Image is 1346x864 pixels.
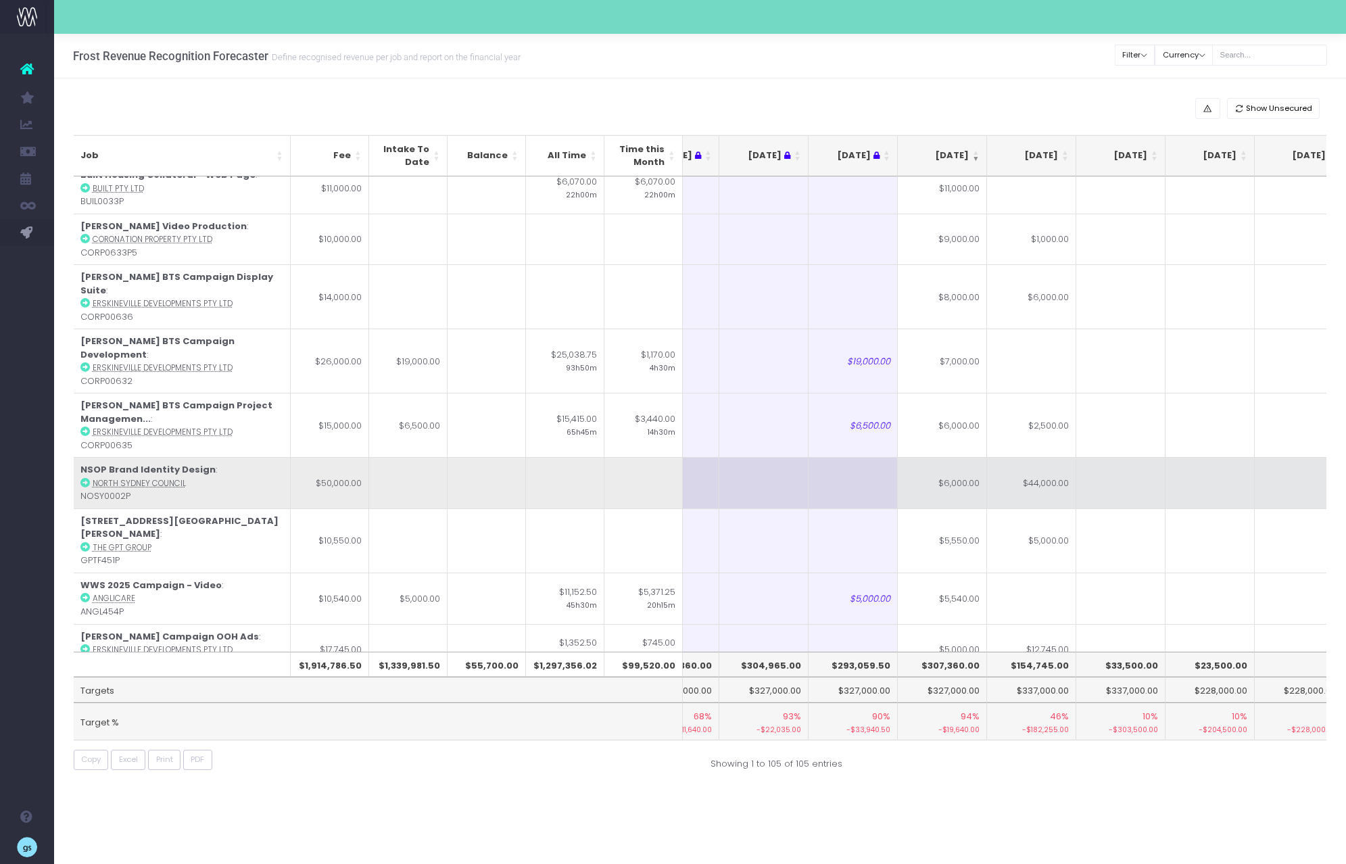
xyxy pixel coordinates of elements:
td: $6,000.00 [898,457,987,508]
td: $5,540.00 [898,573,987,624]
td: Targets [74,677,683,702]
td: Target % [74,702,683,740]
td: : CORP00632 [74,329,291,393]
td: $14,000.00 [291,264,369,329]
td: : CORP0633P5 [74,214,291,265]
th: $1,914,786.50 [291,652,369,677]
td: $7,000.00 [898,329,987,393]
th: Dec 25: activate to sort column ascending [1165,135,1255,176]
strong: [PERSON_NAME] BTS Campaign Development [80,335,235,361]
button: Print [148,750,181,771]
abbr: Built Pty Ltd [93,183,144,194]
td: $6,070.00 [604,162,683,214]
td: : GPTF451P [74,508,291,573]
span: Excel [119,754,138,765]
small: -$22,035.00 [726,723,801,736]
span: Show Unsecured [1246,103,1312,114]
td: : NOSY0002P [74,457,291,508]
td: : CORP0633P3 [74,624,291,675]
th: $293,059.50 [809,652,898,677]
td: $337,000.00 [987,677,1076,702]
td: $15,000.00 [291,393,369,457]
small: 5h15m [573,650,597,662]
td: $44,000.00 [987,457,1076,508]
th: Time this Month: activate to sort column ascending [604,135,683,176]
th: $1,297,356.02 [526,652,604,677]
span: PDF [191,754,204,765]
td: $228,000.00 [1165,677,1255,702]
th: Job: activate to sort column ascending [74,135,291,176]
small: -$204,500.00 [1172,723,1247,736]
abbr: Erskineville Developments Pty Ltd [93,298,233,309]
td: $19,000.00 [809,329,898,393]
small: 22h00m [566,188,597,200]
td: $11,000.00 [291,162,369,214]
th: Oct 25: activate to sort column ascending [987,135,1076,176]
span: 93% [783,710,801,723]
small: -$33,940.50 [815,723,890,736]
small: 20h15m [647,598,675,610]
abbr: Erskineville Developments Pty Ltd [93,362,233,373]
button: Currency [1155,45,1213,66]
span: 10% [1232,710,1247,723]
th: Fee: activate to sort column ascending [291,135,369,176]
td: $9,000.00 [898,214,987,265]
small: -$228,000.00 [1261,723,1337,736]
td: $5,371.25 [604,573,683,624]
th: $55,700.00 [448,652,526,677]
strong: NSOP Brand Identity Design [80,463,216,476]
small: 93h50m [566,361,597,373]
td: $11,152.50 [526,573,604,624]
th: Sep 25: activate to sort column ascending [898,135,987,176]
strong: WWS 2025 Campaign - Video [80,579,222,592]
td: $11,000.00 [898,162,987,214]
td: $745.00 [604,624,683,675]
span: 10% [1143,710,1158,723]
span: 90% [872,710,890,723]
td: $6,000.00 [987,264,1076,329]
span: Print [156,754,173,765]
span: 46% [1050,710,1069,723]
td: $6,500.00 [369,393,448,457]
strong: [PERSON_NAME] BTS Campaign Project Managemen... [80,399,272,425]
abbr: North Sydney Council [93,478,186,489]
td: $1,352.50 [526,624,604,675]
td: : ANGL454P [74,573,291,624]
small: 4h30m [650,361,675,373]
th: $307,360.00 [898,652,987,677]
th: Jul 25 : activate to sort column ascending [719,135,809,176]
th: Balance: activate to sort column ascending [448,135,526,176]
th: Nov 25: activate to sort column ascending [1076,135,1165,176]
button: Copy [74,750,109,771]
th: $304,965.00 [719,652,809,677]
td: $25,038.75 [526,329,604,393]
th: $154,745.00 [987,652,1076,677]
td: $10,000.00 [291,214,369,265]
small: 22h00m [644,188,675,200]
td: : BUIL0033P [74,162,291,214]
td: $6,070.00 [526,162,604,214]
abbr: The GPT Group [93,542,151,553]
td: $10,550.00 [291,508,369,573]
td: $5,000.00 [987,508,1076,573]
td: $17,745.00 [291,624,369,675]
th: $99,520.00 [604,652,683,677]
th: $23,500.00 [1165,652,1255,677]
small: 3h00m [649,650,675,662]
img: images/default_profile_image.png [17,837,37,857]
small: Define recognised revenue per job and report on the financial year [268,49,521,63]
th: Intake To Date: activate to sort column ascending [369,135,448,176]
button: PDF [183,750,212,771]
td: : CORP00636 [74,264,291,329]
button: Show Unsecured [1227,98,1320,119]
th: Aug 25 : activate to sort column ascending [809,135,898,176]
td: $228,000.00 [1255,677,1344,702]
td: $327,000.00 [719,677,809,702]
td: $19,000.00 [369,329,448,393]
span: 94% [961,710,980,723]
td: $337,000.00 [1076,677,1165,702]
strong: [PERSON_NAME] Video Production [80,220,247,233]
td: $1,000.00 [987,214,1076,265]
abbr: Coronation Property Pty Ltd [93,234,212,245]
td: $327,000.00 [898,677,987,702]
